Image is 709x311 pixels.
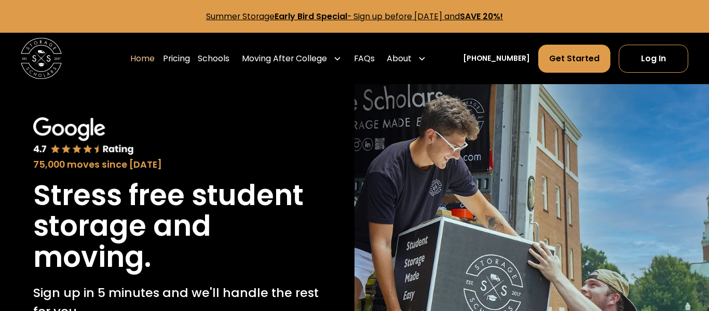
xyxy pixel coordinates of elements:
a: Log In [619,45,689,72]
h1: Stress free student storage and moving. [33,180,321,274]
img: Google 4.7 star rating [33,117,134,156]
a: Schools [198,44,229,73]
a: FAQs [354,44,375,73]
div: About [387,52,412,65]
div: Moving After College [238,44,346,73]
a: [PHONE_NUMBER] [463,53,530,64]
strong: SAVE 20%! [460,10,503,22]
a: home [21,38,62,79]
div: Moving After College [242,52,327,65]
a: Get Started [538,45,610,72]
img: Storage Scholars main logo [21,38,62,79]
strong: Early Bird Special [275,10,347,22]
a: Summer StorageEarly Bird Special- Sign up before [DATE] andSAVE 20%! [206,10,503,22]
a: Pricing [163,44,190,73]
div: About [383,44,430,73]
div: 75,000 moves since [DATE] [33,158,321,172]
a: Home [130,44,155,73]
